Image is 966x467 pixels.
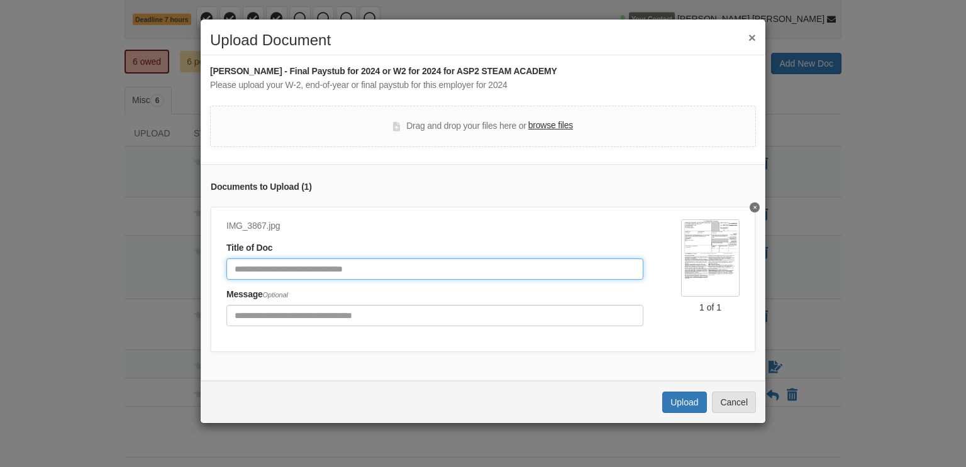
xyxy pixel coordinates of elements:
input: Document Title [226,258,643,280]
label: Message [226,288,288,302]
div: IMG_3867.jpg [226,219,643,233]
div: Documents to Upload ( 1 ) [211,180,755,194]
div: 1 of 1 [681,301,740,314]
button: × [748,31,756,44]
span: Optional [263,291,288,299]
button: Delete undefined [750,202,760,212]
div: [PERSON_NAME] - Final Paystub for 2024 or W2 for 2024 for ASP2 STEAM ACADEMY [210,65,756,79]
div: Please upload your W-2, end-of-year or final paystub for this employer for 2024 [210,79,756,92]
h2: Upload Document [210,32,756,48]
div: Drag and drop your files here or [393,119,573,134]
label: Title of Doc [226,241,272,255]
label: browse files [528,119,573,133]
button: Upload [662,392,706,413]
button: Cancel [712,392,756,413]
img: IMG_3867.jpg [681,219,740,297]
input: Include any comments on this document [226,305,643,326]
